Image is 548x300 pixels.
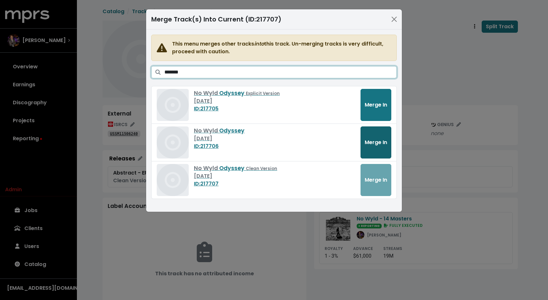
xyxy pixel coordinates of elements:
div: ID: 217705 [194,105,355,113]
small: Clean Version [246,166,277,172]
img: Album art for this track [157,164,189,196]
span: This menu merges other tracks this track. Un-merging tracks is very difficult, proceed with caution. [172,40,391,56]
span: Merge In [365,101,387,108]
a: No Wyld Odyssey Explicit Version[DATE]ID:217705 [194,89,355,113]
button: Merge In [361,89,391,121]
div: Merge Track(s) Into Current (ID: 217707 ) [151,14,281,24]
input: Search tracks [164,66,397,78]
div: Odyssey [194,126,355,135]
div: [DATE] [194,135,355,142]
span: No Wyld [194,164,219,172]
img: Album art for this track [157,89,189,121]
i: into [254,40,264,47]
div: ID: 217707 [194,180,355,188]
span: No Wyld [194,127,219,134]
a: No Wyld Odyssey Clean Version[DATE]ID:217707 [194,164,355,188]
button: Close [389,14,399,24]
button: Merge In [361,126,391,159]
div: ID: 217706 [194,142,355,150]
span: No Wyld [194,89,219,97]
div: Odyssey [194,164,355,172]
div: [DATE] [194,172,355,180]
div: [DATE] [194,97,355,105]
div: Odyssey [194,89,355,97]
small: Explicit Version [246,90,280,97]
img: Album art for this track [157,126,189,159]
span: Merge In [365,139,387,146]
a: No Wyld Odyssey[DATE]ID:217706 [194,126,355,150]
